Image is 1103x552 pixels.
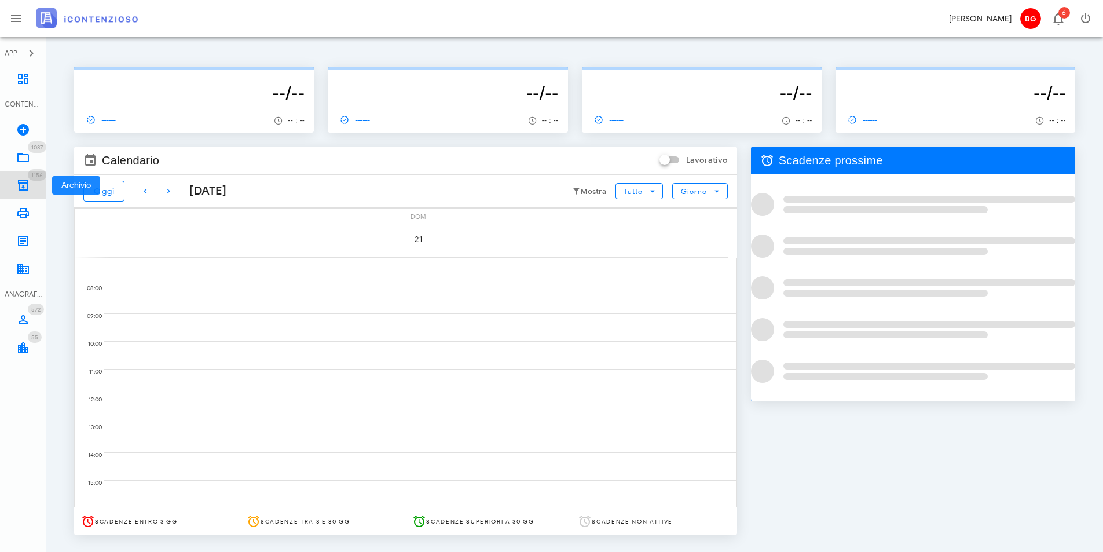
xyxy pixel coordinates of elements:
[1020,8,1041,29] span: BG
[109,209,728,223] div: dom
[686,155,728,166] label: Lavorativo
[845,72,1066,81] p: --------------
[623,187,642,196] span: Tutto
[591,72,812,81] p: --------------
[542,116,559,125] span: -- : --
[1049,116,1066,125] span: -- : --
[31,144,43,151] span: 1037
[337,115,371,125] span: ------
[845,112,883,128] a: ------
[36,8,138,28] img: logo-text-2x.png
[28,169,46,181] span: Distintivo
[1016,5,1044,32] button: BG
[672,183,727,199] button: Giorno
[75,449,104,462] div: 14:00
[581,187,606,196] small: Mostra
[5,99,42,109] div: CONTENZIOSO
[83,81,305,104] h3: --/--
[402,223,435,255] button: 21
[75,393,104,406] div: 12:00
[680,187,708,196] span: Giorno
[28,331,42,343] span: Distintivo
[83,181,124,202] button: Oggi
[83,112,122,128] a: ------
[1058,7,1070,19] span: Distintivo
[1044,5,1072,32] button: Distintivo
[591,115,625,125] span: ------
[261,518,350,525] span: Scadenze tra 3 e 30 gg
[845,81,1066,104] h3: --/--
[591,81,812,104] h3: --/--
[592,518,673,525] span: Scadenze non attive
[75,310,104,323] div: 09:00
[28,304,44,315] span: Distintivo
[337,72,558,81] p: --------------
[75,477,104,489] div: 15:00
[93,187,115,196] span: Oggi
[402,235,435,244] span: 21
[75,421,104,434] div: 13:00
[180,182,226,200] div: [DATE]
[75,505,104,517] div: 16:00
[31,334,38,341] span: 55
[337,112,375,128] a: ------
[75,365,104,378] div: 11:00
[796,116,812,125] span: -- : --
[591,112,629,128] a: ------
[426,518,534,525] span: Scadenze superiori a 30 gg
[83,72,305,81] p: --------------
[95,518,178,525] span: Scadenze entro 3 gg
[779,151,883,170] span: Scadenze prossime
[5,289,42,299] div: ANAGRAFICA
[28,141,46,153] span: Distintivo
[75,282,104,295] div: 08:00
[75,338,104,350] div: 10:00
[337,81,558,104] h3: --/--
[31,306,41,313] span: 572
[949,13,1012,25] div: [PERSON_NAME]
[31,171,43,179] span: 1156
[102,151,159,170] span: Calendario
[845,115,878,125] span: ------
[288,116,305,125] span: -- : --
[615,183,663,199] button: Tutto
[83,115,117,125] span: ------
